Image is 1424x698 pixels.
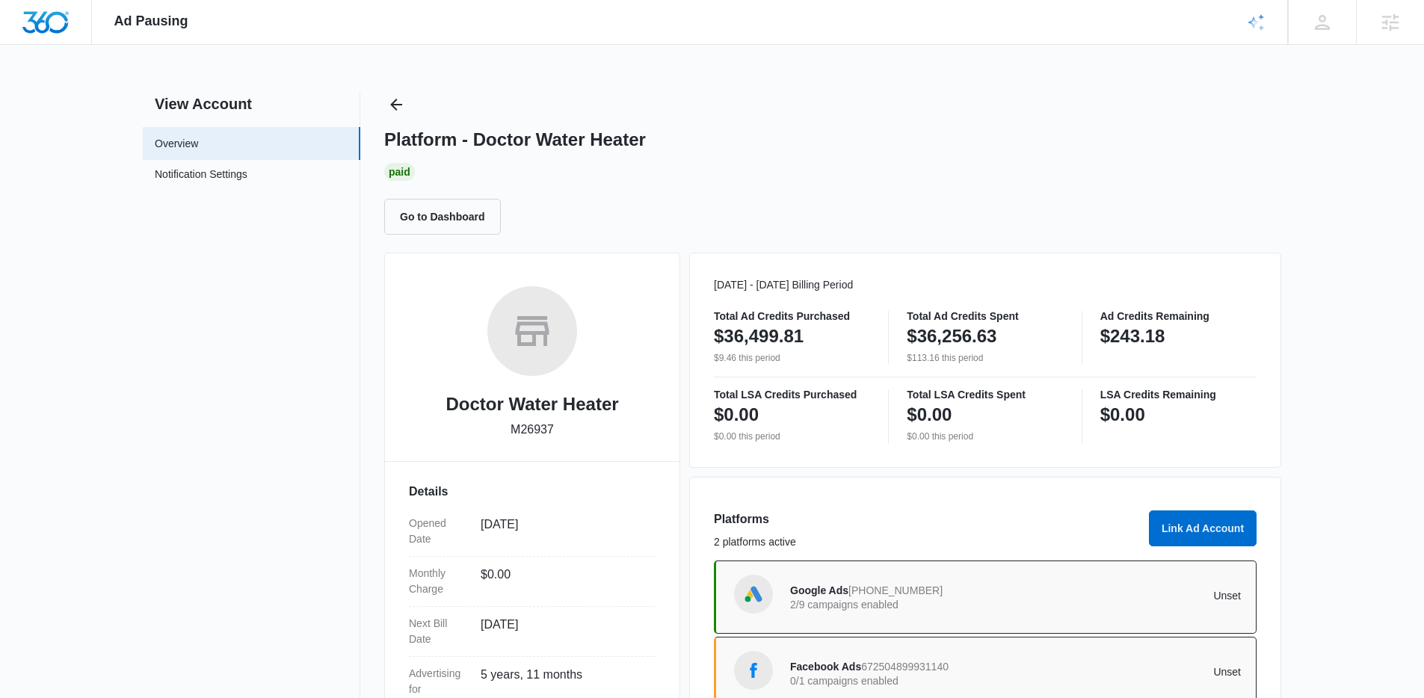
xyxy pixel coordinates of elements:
span: Facebook Ads [790,661,861,673]
p: 2/9 campaigns enabled [790,599,1016,610]
button: Link Ad Account [1149,510,1257,546]
dd: [DATE] [481,616,644,647]
span: Google Ads [790,584,848,596]
p: 2 platforms active [714,534,1140,550]
img: Google Ads [742,583,765,605]
dt: Opened Date [409,516,469,547]
button: Go to Dashboard [384,199,501,235]
p: $0.00 [907,403,952,427]
p: Total Ad Credits Spent [907,311,1063,321]
p: $0.00 [714,403,759,427]
p: $113.16 this period [907,351,1063,365]
p: Unset [1016,590,1242,601]
a: Overview [155,136,198,152]
dt: Next Bill Date [409,616,469,647]
h2: View Account [143,93,360,115]
button: Back [384,93,408,117]
h2: Doctor Water Heater [446,391,618,418]
div: Monthly Charge$0.00 [409,557,656,607]
p: Unset [1016,667,1242,677]
p: $36,499.81 [714,324,804,348]
span: 672504899931140 [861,661,949,673]
p: Ad Credits Remaining [1100,311,1257,321]
h3: Platforms [714,510,1140,528]
dd: [DATE] [481,516,644,547]
span: Ad Pausing [114,13,188,29]
img: Facebook Ads [742,659,765,682]
p: $9.46 this period [714,351,870,365]
p: Total LSA Credits Purchased [714,389,870,400]
dt: Advertising for [409,666,469,697]
div: Opened Date[DATE] [409,507,656,557]
h3: Details [409,483,656,501]
p: $0.00 this period [714,430,870,443]
p: $0.00 [1100,403,1145,427]
dd: $0.00 [481,566,644,597]
h1: Platform - Doctor Water Heater [384,129,646,151]
p: M26937 [511,421,554,439]
p: $243.18 [1100,324,1165,348]
a: Go to Dashboard [384,210,510,223]
div: Paid [384,163,415,181]
p: [DATE] - [DATE] Billing Period [714,277,1257,293]
dd: 5 years, 11 months [481,666,644,697]
p: LSA Credits Remaining [1100,389,1257,400]
a: Notification Settings [155,167,247,186]
p: $36,256.63 [907,324,996,348]
span: [PHONE_NUMBER] [848,584,943,596]
p: Total LSA Credits Spent [907,389,1063,400]
p: $0.00 this period [907,430,1063,443]
dt: Monthly Charge [409,566,469,597]
a: Google AdsGoogle Ads[PHONE_NUMBER]2/9 campaigns enabledUnset [714,560,1257,634]
div: Next Bill Date[DATE] [409,607,656,657]
p: 0/1 campaigns enabled [790,676,1016,686]
p: Total Ad Credits Purchased [714,311,870,321]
